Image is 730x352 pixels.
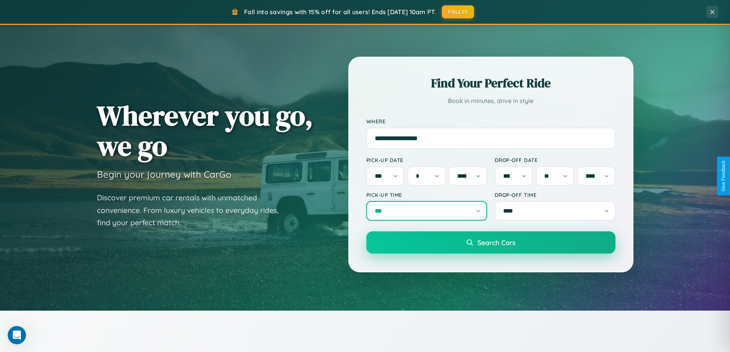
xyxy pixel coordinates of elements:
h1: Wherever you go, we go [97,100,313,161]
iframe: Intercom live chat [8,326,26,344]
label: Where [366,118,615,124]
h3: Begin your journey with CarGo [97,169,231,180]
span: Fall into savings with 15% off for all users! Ends [DATE] 10am PT. [244,8,436,16]
button: FALL15 [442,5,474,18]
label: Drop-off Time [495,192,615,198]
p: Discover premium car rentals with unmatched convenience. From luxury vehicles to everyday rides, ... [97,192,289,229]
label: Pick-up Date [366,157,487,163]
h2: Find Your Perfect Ride [366,75,615,92]
p: Book in minutes, drive in style [366,95,615,106]
label: Pick-up Time [366,192,487,198]
span: Search Cars [477,238,515,247]
div: Give Feedback [721,160,726,192]
label: Drop-off Date [495,157,615,163]
button: Search Cars [366,231,615,254]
